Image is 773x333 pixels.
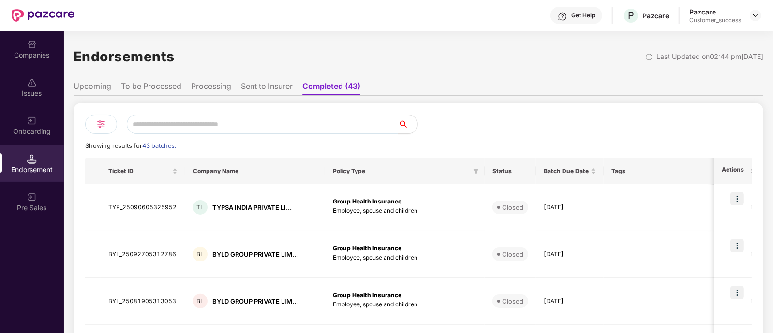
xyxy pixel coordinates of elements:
[536,158,604,184] th: Batch Due Date
[558,12,567,21] img: svg+xml;base64,PHN2ZyBpZD0iSGVscC0zMngzMiIgeG1sbnM9Imh0dHA6Ly93d3cudzMub3JnLzIwMDAvc3ZnIiB3aWR0aD...
[571,12,595,19] div: Get Help
[185,158,325,184] th: Company Name
[212,297,298,306] div: BYLD GROUP PRIVATE LIM...
[333,245,401,252] b: Group Health Insurance
[471,165,481,177] span: filter
[689,16,741,24] div: Customer_success
[193,294,208,308] div: BL
[642,11,669,20] div: Pazcare
[502,203,523,212] div: Closed
[101,184,185,231] td: TYP_25090605325952
[611,167,725,175] span: Tags
[333,300,477,309] p: Employee, spouse and children
[714,158,752,184] th: Actions
[502,296,523,306] div: Closed
[730,192,744,205] img: icon
[656,51,763,62] div: Last Updated on 02:44 pm[DATE]
[212,203,292,212] div: TYPSA INDIA PRIVATE LI...
[536,231,604,278] td: [DATE]
[241,81,293,95] li: Sent to Insurer
[689,7,741,16] div: Pazcare
[544,167,589,175] span: Batch Due Date
[85,142,176,149] span: Showing results for
[101,231,185,278] td: BYL_25092705312786
[142,142,176,149] span: 43 batches.
[27,78,37,87] img: svg+xml;base64,PHN2ZyBpZD0iSXNzdWVzX2Rpc2FibGVkIiB4bWxucz0iaHR0cDovL3d3dy53My5vcmcvMjAwMC9zdmciIH...
[193,247,208,261] div: BL
[27,192,37,202] img: svg+xml;base64,PHN2ZyB3aWR0aD0iMjAiIGhlaWdodD0iMjAiIHZpZXdCb3g9IjAgMCAyMCAyMCIgZmlsbD0ibm9uZSIgeG...
[333,206,477,216] p: Employee, spouse and children
[27,116,37,126] img: svg+xml;base64,PHN2ZyB3aWR0aD0iMjAiIGhlaWdodD0iMjAiIHZpZXdCb3g9IjAgMCAyMCAyMCIgZmlsbD0ibm9uZSIgeG...
[628,10,634,21] span: P
[12,9,74,22] img: New Pazcare Logo
[730,239,744,252] img: icon
[27,40,37,49] img: svg+xml;base64,PHN2ZyBpZD0iQ29tcGFuaWVzIiB4bWxucz0iaHR0cDovL3d3dy53My5vcmcvMjAwMC9zdmciIHdpZHRoPS...
[121,81,181,95] li: To be Processed
[101,158,185,184] th: Ticket ID
[333,198,401,205] b: Group Health Insurance
[193,200,208,215] div: TL
[473,168,479,174] span: filter
[502,249,523,259] div: Closed
[645,53,653,61] img: svg+xml;base64,PHN2ZyBpZD0iUmVsb2FkLTMyeDMyIiB4bWxucz0iaHR0cDovL3d3dy53My5vcmcvMjAwMC9zdmciIHdpZH...
[302,81,360,95] li: Completed (43)
[536,184,604,231] td: [DATE]
[74,81,111,95] li: Upcoming
[74,46,175,67] h1: Endorsements
[398,115,418,134] button: search
[485,158,536,184] th: Status
[333,167,469,175] span: Policy Type
[95,118,107,130] img: svg+xml;base64,PHN2ZyB4bWxucz0iaHR0cDovL3d3dy53My5vcmcvMjAwMC9zdmciIHdpZHRoPSIyNCIgaGVpZ2h0PSIyNC...
[27,154,37,164] img: svg+xml;base64,PHN2ZyB3aWR0aD0iMTQuNSIgaGVpZ2h0PSIxNC41IiB2aWV3Qm94PSIwIDAgMTYgMTYiIGZpbGw9Im5vbm...
[108,167,170,175] span: Ticket ID
[730,286,744,299] img: icon
[333,291,401,299] b: Group Health Insurance
[101,278,185,325] td: BYL_25081905313053
[398,120,417,128] span: search
[536,278,604,325] td: [DATE]
[191,81,231,95] li: Processing
[212,250,298,259] div: BYLD GROUP PRIVATE LIM...
[752,12,759,19] img: svg+xml;base64,PHN2ZyBpZD0iRHJvcGRvd24tMzJ4MzIiIHhtbG5zPSJodHRwOi8vd3d3LnczLm9yZy8yMDAwL3N2ZyIgd2...
[333,253,477,262] p: Employee, spouse and children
